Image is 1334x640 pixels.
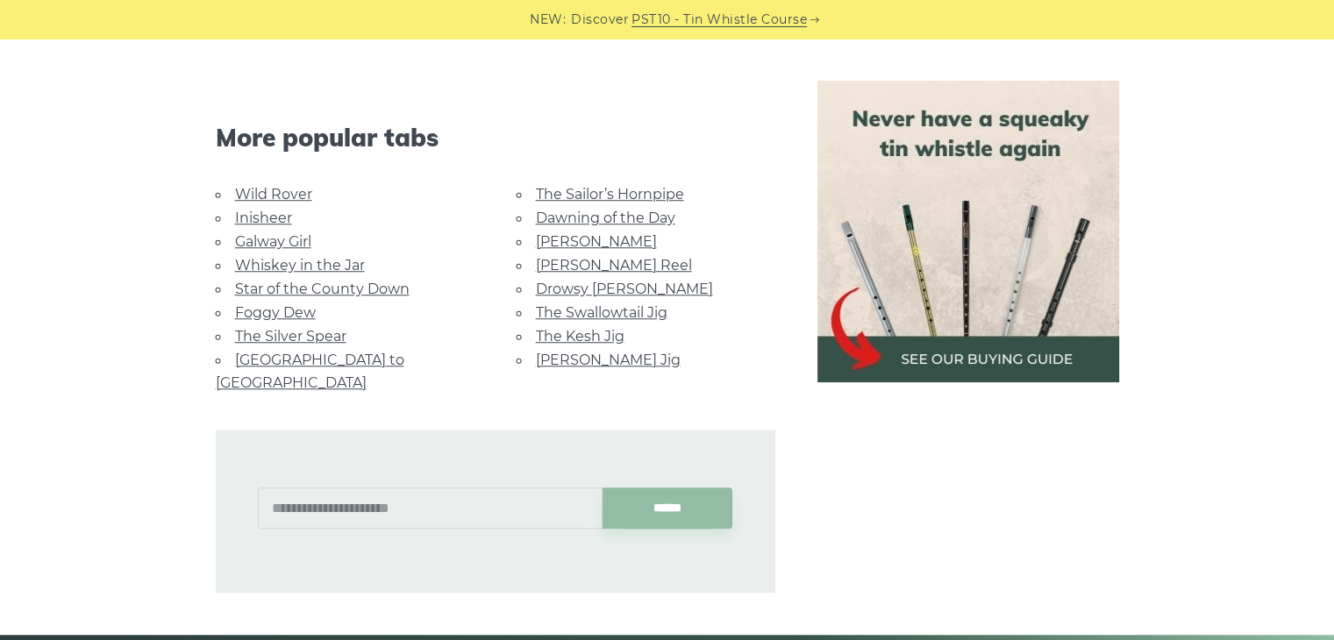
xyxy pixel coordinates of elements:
span: More popular tabs [216,123,775,153]
a: The Swallowtail Jig [536,304,667,321]
a: PST10 - Tin Whistle Course [631,10,807,30]
span: Discover [571,10,629,30]
a: [PERSON_NAME] Reel [536,257,692,274]
a: Drowsy [PERSON_NAME] [536,281,713,297]
a: The Silver Spear [235,328,346,345]
a: Inisheer [235,210,292,226]
a: [GEOGRAPHIC_DATA] to [GEOGRAPHIC_DATA] [216,352,404,391]
a: Whiskey in the Jar [235,257,365,274]
img: tin whistle buying guide [817,81,1119,382]
a: [PERSON_NAME] [536,233,657,250]
a: [PERSON_NAME] Jig [536,352,681,368]
a: The Sailor’s Hornpipe [536,186,684,203]
span: NEW: [530,10,566,30]
a: Star of the County Down [235,281,410,297]
a: Galway Girl [235,233,311,250]
a: Foggy Dew [235,304,316,321]
a: The Kesh Jig [536,328,624,345]
a: Wild Rover [235,186,312,203]
a: Dawning of the Day [536,210,675,226]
